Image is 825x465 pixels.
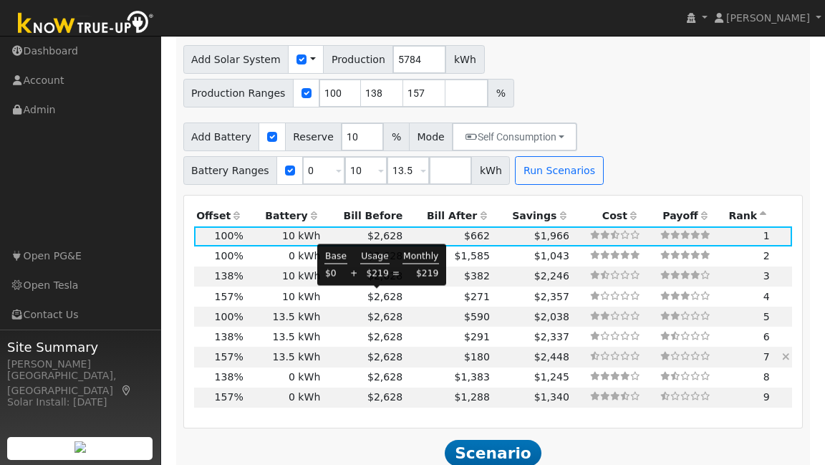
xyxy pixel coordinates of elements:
th: Bill After [405,206,493,226]
span: Add Solar System [183,45,289,74]
td: 10 kWh [246,226,323,246]
span: $1,245 [534,371,569,383]
td: 0 kWh [246,246,323,267]
a: Hide scenario [782,351,790,363]
span: $2,628 [367,331,402,342]
span: $271 [464,291,490,302]
div: [GEOGRAPHIC_DATA], [GEOGRAPHIC_DATA] [7,368,153,398]
span: Rank [728,210,757,221]
span: $590 [464,311,490,322]
span: 6 [763,331,770,342]
span: 5 [763,311,770,322]
span: 157% [215,391,243,403]
span: $2,628 [367,311,402,322]
td: Base [324,249,347,264]
span: $2,448 [534,351,569,363]
span: Savings [512,210,556,221]
span: $2,357 [534,291,569,302]
span: 1 [763,230,770,241]
img: Know True-Up [11,8,161,40]
span: Add Battery [183,123,260,151]
span: Production Ranges [183,79,294,107]
th: Battery [246,206,323,226]
span: $382 [464,270,490,282]
td: Monthly [402,249,439,264]
td: 13.5 kWh [246,327,323,347]
button: Run Scenarios [515,156,603,185]
span: 8 [763,371,770,383]
span: $1,288 [455,391,490,403]
span: $662 [464,230,490,241]
div: Solar Install: [DATE] [7,395,153,410]
span: % [488,79,513,107]
td: 13.5 kWh [246,307,323,327]
td: + [349,267,358,281]
span: $1,966 [534,230,569,241]
span: $2,628 [367,351,402,363]
span: 2 [763,250,770,262]
span: $291 [464,331,490,342]
span: 100% [215,250,243,262]
td: Usage [360,249,389,264]
td: $219 [402,267,439,281]
a: Map [120,385,133,396]
span: 9 [763,391,770,403]
span: $1,585 [455,250,490,262]
td: 0 kWh [246,368,323,388]
span: 100% [215,311,243,322]
span: 4 [763,291,770,302]
td: = [392,267,400,281]
span: $2,038 [534,311,569,322]
span: $2,628 [367,391,402,403]
span: $2,337 [534,331,569,342]
span: Cost [602,210,627,221]
td: 10 kWh [246,287,323,307]
span: 138% [215,270,243,282]
span: Production [323,45,393,74]
span: 7 [763,351,770,363]
span: % [383,123,409,151]
span: Payoff [662,210,698,221]
td: $0 [324,267,347,281]
div: [PERSON_NAME] [7,357,153,372]
td: 10 kWh [246,267,323,287]
span: Mode [409,123,453,151]
span: Battery Ranges [183,156,278,185]
span: $2,628 [367,291,402,302]
button: Self Consumption [452,123,577,151]
span: $1,043 [534,250,569,262]
span: 157% [215,291,243,302]
span: $1,383 [455,371,490,383]
td: 13.5 kWh [246,347,323,367]
th: Offset [194,206,246,226]
td: 0 kWh [246,388,323,408]
span: $180 [464,351,490,363]
span: $2,628 [367,230,402,241]
span: 138% [215,331,243,342]
span: 100% [215,230,243,241]
span: $1,340 [534,391,569,403]
th: Bill Before [323,206,405,226]
span: [PERSON_NAME] [726,12,810,24]
img: retrieve [74,441,86,453]
span: kWh [445,45,484,74]
span: Site Summary [7,337,153,357]
span: Reserve [285,123,342,151]
span: $2,628 [367,371,402,383]
span: $2,246 [534,270,569,282]
span: 138% [215,371,243,383]
td: $219 [360,267,389,281]
span: kWh [471,156,510,185]
span: 3 [763,270,770,282]
span: 157% [215,351,243,363]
